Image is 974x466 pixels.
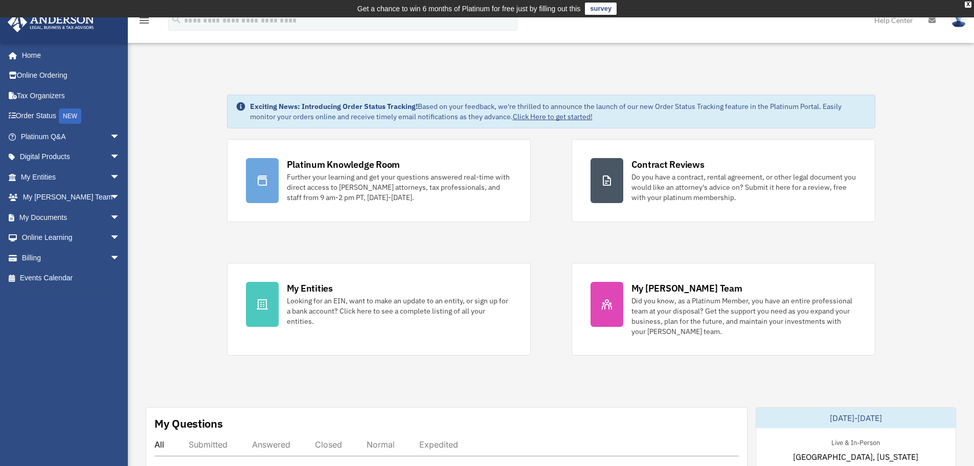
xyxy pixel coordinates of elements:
[227,263,531,356] a: My Entities Looking for an EIN, want to make an update to an entity, or sign up for a bank accoun...
[287,158,400,171] div: Platinum Knowledge Room
[357,3,581,15] div: Get a chance to win 6 months of Platinum for free just by filling out this
[171,14,182,25] i: search
[7,248,135,268] a: Billingarrow_drop_down
[110,187,130,208] span: arrow_drop_down
[110,126,130,147] span: arrow_drop_down
[7,187,135,208] a: My [PERSON_NAME] Teamarrow_drop_down
[252,439,290,450] div: Answered
[7,167,135,187] a: My Entitiesarrow_drop_down
[110,147,130,168] span: arrow_drop_down
[110,207,130,228] span: arrow_drop_down
[631,172,856,203] div: Do you have a contract, rental agreement, or other legal document you would like an attorney's ad...
[631,282,742,295] div: My [PERSON_NAME] Team
[823,436,888,447] div: Live & In-Person
[7,147,135,167] a: Digital Productsarrow_drop_down
[7,268,135,289] a: Events Calendar
[572,263,875,356] a: My [PERSON_NAME] Team Did you know, as a Platinum Member, you have an entire professional team at...
[367,439,395,450] div: Normal
[631,158,705,171] div: Contract Reviews
[250,102,418,111] strong: Exciting News: Introducing Order Status Tracking!
[7,85,135,106] a: Tax Organizers
[154,439,164,450] div: All
[110,228,130,249] span: arrow_drop_down
[287,172,512,203] div: Further your learning and get your questions answered real-time with direct access to [PERSON_NAM...
[5,12,97,32] img: Anderson Advisors Platinum Portal
[7,228,135,248] a: Online Learningarrow_drop_down
[154,416,223,431] div: My Questions
[631,296,856,337] div: Did you know, as a Platinum Member, you have an entire professional team at your disposal? Get th...
[287,296,512,326] div: Looking for an EIN, want to make an update to an entity, or sign up for a bank account? Click her...
[513,112,593,121] a: Click Here to get started!
[419,439,458,450] div: Expedited
[965,2,971,8] div: close
[315,439,342,450] div: Closed
[138,14,150,27] i: menu
[756,408,956,428] div: [DATE]-[DATE]
[250,101,867,122] div: Based on your feedback, we're thrilled to announce the launch of our new Order Status Tracking fe...
[572,139,875,222] a: Contract Reviews Do you have a contract, rental agreement, or other legal document you would like...
[189,439,228,450] div: Submitted
[7,106,135,127] a: Order StatusNEW
[7,207,135,228] a: My Documentsarrow_drop_down
[59,108,81,124] div: NEW
[110,248,130,269] span: arrow_drop_down
[7,126,135,147] a: Platinum Q&Aarrow_drop_down
[7,65,135,86] a: Online Ordering
[585,3,617,15] a: survey
[7,45,130,65] a: Home
[951,13,966,28] img: User Pic
[110,167,130,188] span: arrow_drop_down
[287,282,333,295] div: My Entities
[138,18,150,27] a: menu
[793,451,918,463] span: [GEOGRAPHIC_DATA], [US_STATE]
[227,139,531,222] a: Platinum Knowledge Room Further your learning and get your questions answered real-time with dire...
